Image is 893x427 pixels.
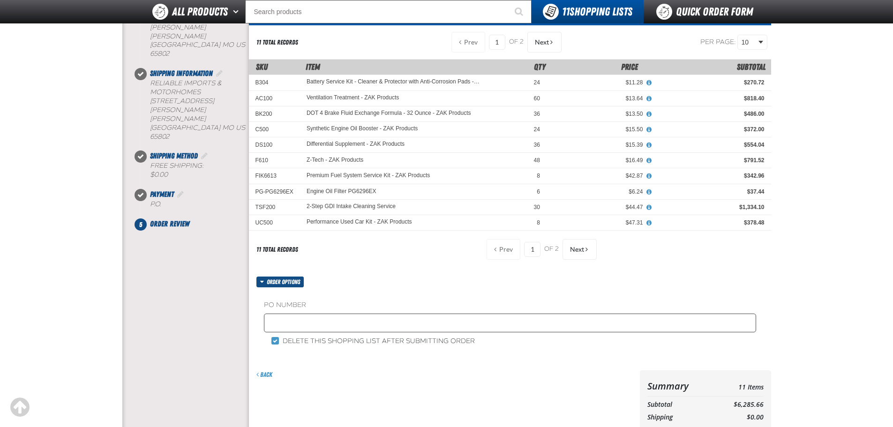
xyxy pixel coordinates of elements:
span: All Products [172,3,228,20]
span: 8 [537,219,540,226]
th: Summary [647,378,708,394]
a: Edit Payment [176,190,185,199]
div: Scroll to the top [9,397,30,418]
a: Differential Supplement - ZAK Products [307,141,405,148]
label: Delete this shopping list after submitting order [271,337,475,346]
th: Shipping [647,411,708,424]
div: $15.50 [553,126,643,133]
span: 48 [534,157,540,164]
div: P.O. [150,200,249,209]
a: Back [256,371,272,378]
span: 24 [534,79,540,86]
div: $791.52 [656,157,764,164]
a: SKU [256,62,268,72]
strong: 11 [562,5,570,18]
span: US [236,124,245,132]
div: Free Shipping: [150,162,249,180]
button: View All Prices for Ventilation Treatment - ZAK Products [643,95,655,103]
div: $6.24 [553,188,643,195]
li: Shipping Information. Step 2 of 5. Completed [141,68,249,150]
a: Edit Shipping Method [200,151,209,160]
span: Order Review [150,219,189,228]
th: Subtotal [647,398,708,411]
span: MO [222,41,234,49]
div: $16.49 [553,157,643,164]
button: Order options [256,277,304,287]
div: $818.40 [656,95,764,102]
span: Order options [267,277,304,287]
input: Delete this shopping list after submitting order [271,337,279,345]
button: View All Prices for Differential Supplement - ZAK Products [643,141,655,150]
span: of 2 [544,245,559,254]
span: Price [621,62,638,72]
bdo: 65802 [150,50,169,58]
span: Shopping Lists [562,5,632,18]
span: Next Page [570,246,584,253]
td: B304 [249,75,300,90]
button: View All Prices for Battery Service Kit - Cleaner & Protector with Anti-Corrosion Pads - ZAK Prod... [643,79,655,87]
td: DS100 [249,137,300,153]
button: View All Prices for Engine Oil Filter PG6296EX [643,188,655,196]
span: Per page: [700,38,736,46]
span: 36 [534,142,540,148]
div: $15.39 [553,141,643,149]
a: Performance Used Car Kit - ZAK Products [307,219,412,225]
a: Ventilation Treatment - ZAK Products [307,95,399,101]
button: View All Prices for DOT 4 Brake Fluid Exchange Formula - 32 Ounce - ZAK Products [643,110,655,119]
span: 8 [537,172,540,179]
td: BK200 [249,106,300,121]
a: Premium Fuel System Service Kit - ZAK Products [307,172,430,179]
button: View All Prices for Z-Tech - ZAK Products [643,157,655,165]
td: 11 Items [708,378,763,394]
div: $37.44 [656,188,764,195]
input: Current page number [489,35,505,50]
td: TSF200 [249,199,300,215]
span: [STREET_ADDRESS][PERSON_NAME][PERSON_NAME] [150,15,214,40]
span: Shipping Information [150,69,213,78]
a: 2-Step GDI Intake Cleaning Service [307,203,396,210]
a: Z-Tech - ZAK Products [307,157,363,163]
div: $554.04 [656,141,764,149]
span: 24 [534,126,540,133]
span: 6 [537,188,540,195]
li: Order Review. Step 5 of 5. Not Completed [141,218,249,230]
button: View All Prices for Performance Used Car Kit - ZAK Products [643,219,655,227]
span: Payment [150,190,174,199]
div: $13.50 [553,110,643,118]
span: RELIABLE IMPORTS & MOTORHOMES [150,79,221,96]
div: $47.31 [553,219,643,226]
a: Battery Service Kit - Cleaner & Protector with Anti-Corrosion Pads - ZAK Products [307,79,481,85]
span: [GEOGRAPHIC_DATA] [150,41,220,49]
div: $486.00 [656,110,764,118]
span: 36 [534,111,540,117]
div: 11 total records [256,245,298,254]
span: Qty [534,62,546,72]
li: Payment. Step 4 of 5. Completed [141,189,249,218]
div: $378.48 [656,219,764,226]
div: $342.96 [656,172,764,180]
span: [STREET_ADDRESS][PERSON_NAME][PERSON_NAME] [150,97,214,123]
div: 11 total records [256,38,298,47]
span: 30 [534,204,540,210]
div: $11.28 [553,79,643,86]
td: FIK6613 [249,168,300,184]
label: PO Number [264,301,756,310]
span: Next Page [535,38,549,46]
span: Item [306,62,320,72]
button: View All Prices for Premium Fuel System Service Kit - ZAK Products [643,172,655,180]
span: Subtotal [737,62,765,72]
td: UC500 [249,215,300,231]
a: Edit Shipping Information [215,69,224,78]
bdo: 65802 [150,133,169,141]
span: 60 [534,95,540,102]
span: 10 [742,37,757,47]
span: 5 [135,218,147,231]
td: AC100 [249,90,300,106]
div: $44.47 [553,203,643,211]
span: US [236,41,245,49]
input: Current page number [524,242,540,257]
span: [GEOGRAPHIC_DATA] [150,124,220,132]
td: PG-PG6296EX [249,184,300,199]
div: $270.72 [656,79,764,86]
